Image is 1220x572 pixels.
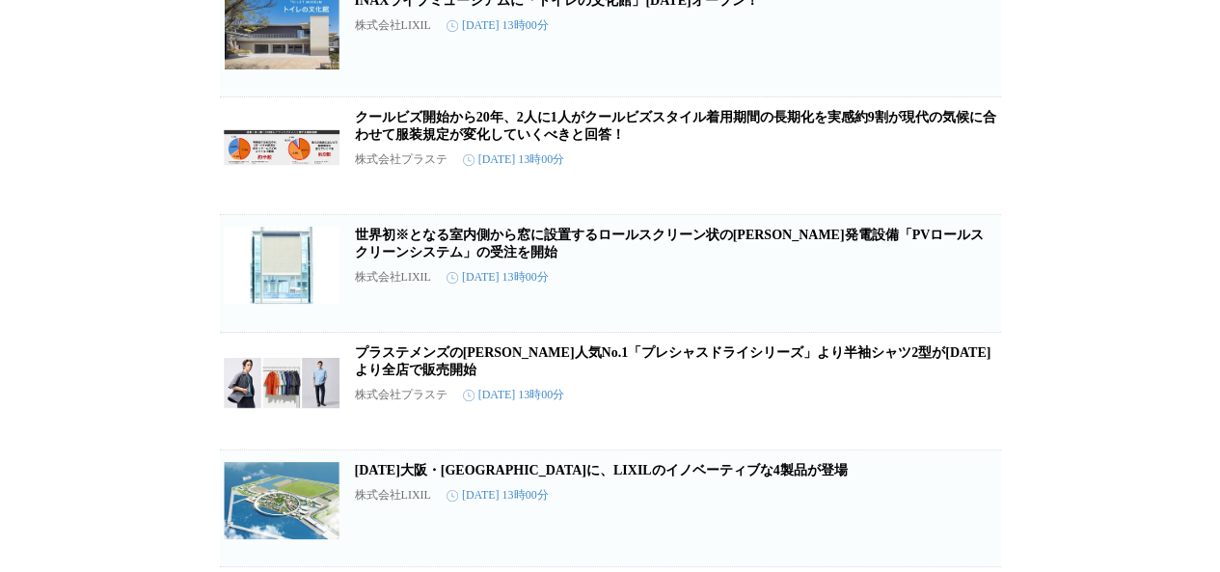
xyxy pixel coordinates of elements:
[463,151,565,168] time: [DATE] 13時00分
[224,462,339,539] img: 2025年大阪・関西万博に、LIXILのイノベーティブな4製品が登場
[224,109,339,186] img: クールビズ開始から20年、2人に1人がクールビズスタイル着用期間の長期化を実感約9割が現代の気候に合わせて服装規定が変化していくべきと回答！
[224,227,339,304] img: 世界初※となる室内側から窓に設置するロールスクリーン状の太陽光発電設備「PVロールスクリーンシステム」の受注を開始
[355,228,985,259] a: 世界初※となる室内側から窓に設置するロールスクリーン状の[PERSON_NAME]発電設備「PVロールスクリーンシステム」の受注を開始
[463,387,565,403] time: [DATE] 13時00分
[447,487,549,504] time: [DATE] 13時00分
[355,463,848,477] a: [DATE]大阪・[GEOGRAPHIC_DATA]に、LIXILのイノベーティブな4製品が登場
[355,17,431,34] p: 株式会社LIXIL
[355,110,996,142] a: クールビズ開始から20年、2人に1人がクールビズスタイル着用期間の長期化を実感約9割が現代の気候に合わせて服装規定が変化していくべきと回答！
[355,269,431,286] p: 株式会社LIXIL
[355,387,447,403] p: 株式会社プラステ
[447,269,549,286] time: [DATE] 13時00分
[355,487,431,504] p: 株式会社LIXIL
[224,344,339,422] img: プラステメンズの春夏人気No.1「プレシャスドライシリーズ」より半袖シャツ2型が4月7日より全店で販売開始
[355,151,447,168] p: 株式会社プラステ
[447,17,549,34] time: [DATE] 13時00分
[355,345,991,377] a: プラステメンズの[PERSON_NAME]人気No.1「プレシャスドライシリーズ」より半袖シャツ2型が[DATE]より全店で販売開始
